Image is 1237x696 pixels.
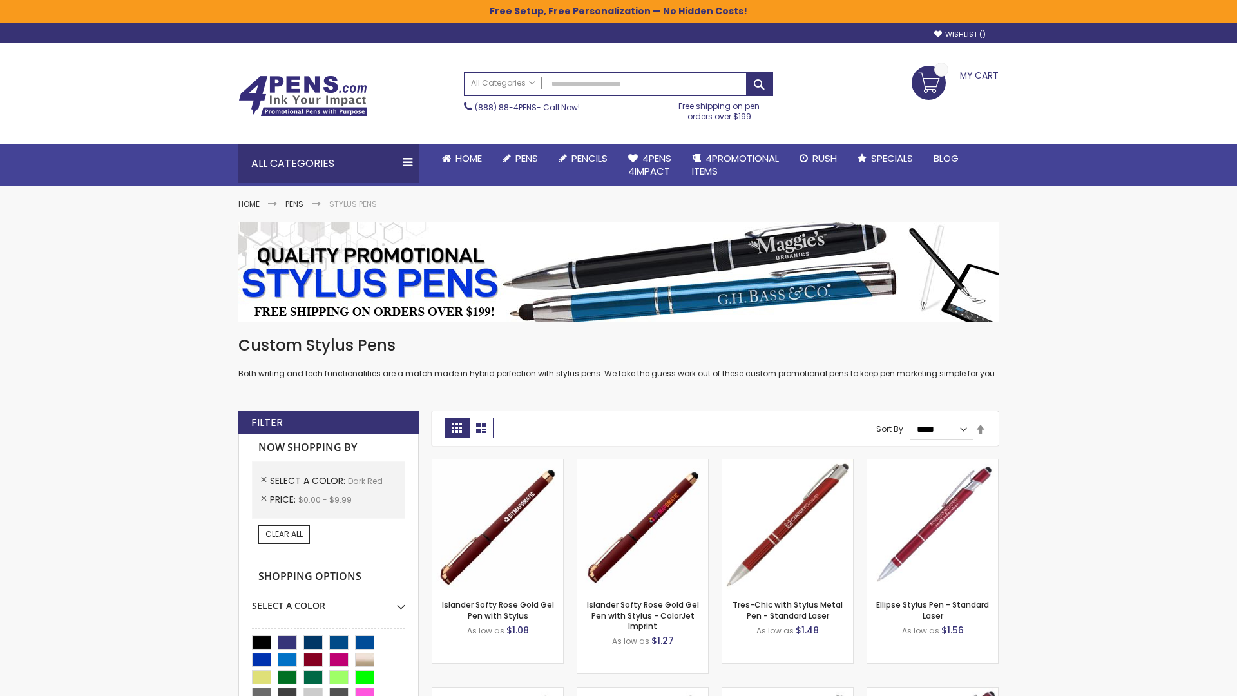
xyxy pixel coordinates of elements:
[285,198,303,209] a: Pens
[471,78,535,88] span: All Categories
[871,151,913,165] span: Specials
[876,423,903,434] label: Sort By
[651,634,674,647] span: $1.27
[934,30,986,39] a: Wishlist
[847,144,923,173] a: Specials
[270,493,298,506] span: Price
[455,151,482,165] span: Home
[722,459,853,590] img: Tres-Chic with Stylus Metal Pen - Standard Laser-Dark Red
[612,635,649,646] span: As low as
[432,144,492,173] a: Home
[475,102,537,113] a: (888) 88-4PENS
[618,144,682,186] a: 4Pens4impact
[515,151,538,165] span: Pens
[692,151,779,178] span: 4PROMOTIONAL ITEMS
[876,599,989,621] a: Ellipse Stylus Pen - Standard Laser
[475,102,580,113] span: - Call Now!
[923,144,969,173] a: Blog
[902,625,939,636] span: As low as
[571,151,608,165] span: Pencils
[238,144,419,183] div: All Categories
[934,151,959,165] span: Blog
[506,624,529,637] span: $1.08
[252,434,405,461] strong: Now Shopping by
[252,590,405,612] div: Select A Color
[252,563,405,591] strong: Shopping Options
[329,198,377,209] strong: Stylus Pens
[445,418,469,438] strong: Grid
[238,222,999,322] img: Stylus Pens
[492,144,548,173] a: Pens
[577,459,708,470] a: Islander Softy Rose Gold Gel Pen with Stylus - ColorJet Imprint-Dark Red
[733,599,843,621] a: Tres-Chic with Stylus Metal Pen - Standard Laser
[722,459,853,470] a: Tres-Chic with Stylus Metal Pen - Standard Laser-Dark Red
[265,528,303,539] span: Clear All
[756,625,794,636] span: As low as
[258,525,310,543] a: Clear All
[867,459,998,590] img: Ellipse Stylus Pen - Standard Laser-Dark Red
[577,459,708,590] img: Islander Softy Rose Gold Gel Pen with Stylus - ColorJet Imprint-Dark Red
[467,625,504,636] span: As low as
[666,96,774,122] div: Free shipping on pen orders over $199
[465,73,542,94] a: All Categories
[238,335,999,356] h1: Custom Stylus Pens
[432,459,563,470] a: Islander Softy Rose Gold Gel Pen with Stylus-Dark Red
[251,416,283,430] strong: Filter
[238,198,260,209] a: Home
[796,624,819,637] span: $1.48
[548,144,618,173] a: Pencils
[682,144,789,186] a: 4PROMOTIONALITEMS
[587,599,699,631] a: Islander Softy Rose Gold Gel Pen with Stylus - ColorJet Imprint
[442,599,554,621] a: Islander Softy Rose Gold Gel Pen with Stylus
[867,459,998,470] a: Ellipse Stylus Pen - Standard Laser-Dark Red
[270,474,348,487] span: Select A Color
[812,151,837,165] span: Rush
[238,335,999,380] div: Both writing and tech functionalities are a match made in hybrid perfection with stylus pens. We ...
[238,75,367,117] img: 4Pens Custom Pens and Promotional Products
[628,151,671,178] span: 4Pens 4impact
[298,494,352,505] span: $0.00 - $9.99
[348,476,383,487] span: Dark Red
[789,144,847,173] a: Rush
[941,624,964,637] span: $1.56
[432,459,563,590] img: Islander Softy Rose Gold Gel Pen with Stylus-Dark Red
